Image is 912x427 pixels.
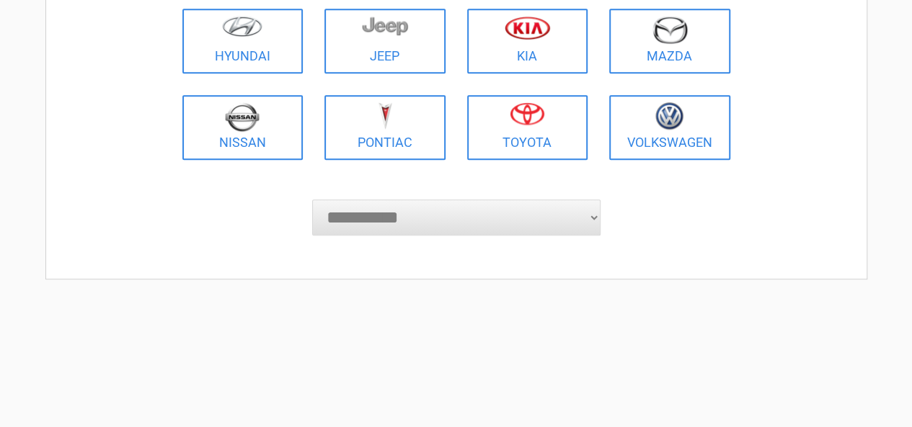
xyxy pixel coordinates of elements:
a: Pontiac [324,95,446,160]
a: Kia [467,9,588,73]
a: Hyundai [182,9,304,73]
a: Jeep [324,9,446,73]
img: pontiac [378,102,392,130]
img: hyundai [222,16,262,37]
img: jeep [362,16,408,36]
a: Toyota [467,95,588,160]
img: nissan [225,102,260,132]
img: kia [505,16,550,40]
img: mazda [652,16,688,44]
img: toyota [510,102,544,125]
img: volkswagen [655,102,683,130]
a: Mazda [609,9,730,73]
a: Volkswagen [609,95,730,160]
a: Nissan [182,95,304,160]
